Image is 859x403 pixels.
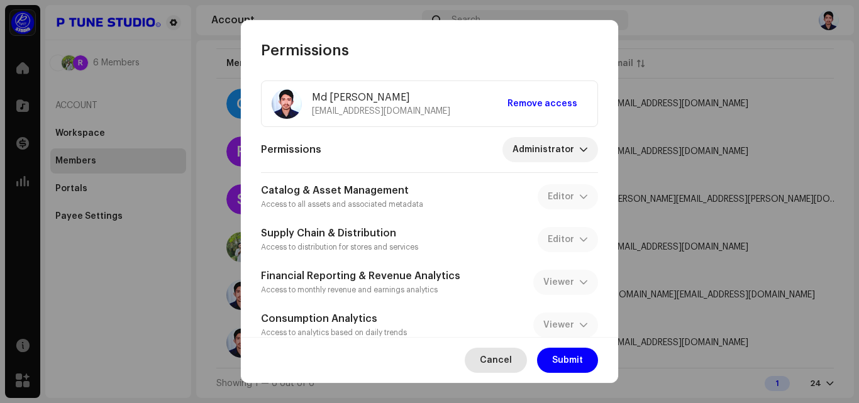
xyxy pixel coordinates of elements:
button: Cancel [465,348,527,373]
img: 8232db28-1a85-46f4-80a3-d8748b303cae [272,89,302,119]
h5: Supply Chain & Distribution [261,226,418,241]
small: Access to analytics based on daily trends [261,329,407,336]
span: Submit [552,348,583,373]
span: Remove access [507,91,577,116]
small: Access to distribution for stores and services [261,243,418,251]
span: Cancel [480,348,512,373]
h5: Catalog & Asset Management [261,183,423,198]
small: Access to all assets and associated metadata [261,201,423,208]
div: dropdown trigger [579,137,588,162]
p: [EMAIL_ADDRESS][DOMAIN_NAME] [312,105,450,118]
h5: Permissions [261,142,321,157]
button: Submit [537,348,598,373]
div: Permissions [261,40,598,60]
div: Md Ehsanul Habib Onik [312,90,450,118]
h5: Consumption Analytics [261,311,407,326]
span: Administrator [513,137,579,162]
h5: Financial Reporting & Revenue Analytics [261,268,460,284]
button: Remove access [497,91,587,116]
small: Access to monthly revenue and earnings analytics [261,286,438,294]
h5: Md [PERSON_NAME] [312,90,450,105]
